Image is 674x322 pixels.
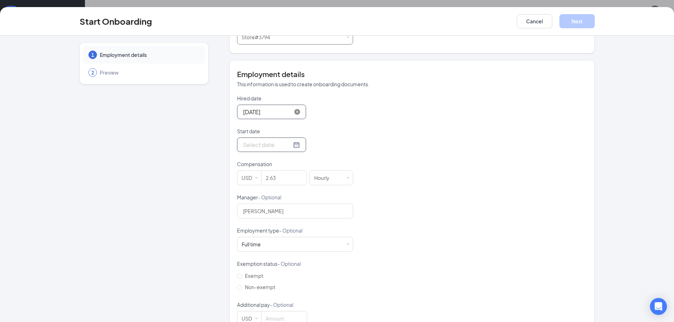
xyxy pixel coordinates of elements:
p: Exemption status [237,260,353,267]
span: close-circle [294,109,300,115]
h4: Employment details [237,69,587,79]
p: Start date [237,128,353,135]
p: Compensation [237,160,353,168]
div: [object Object] [242,241,266,248]
span: Store#3794 [242,34,270,40]
div: Open Intercom Messenger [650,298,667,315]
h3: Start Onboarding [80,15,152,27]
p: Additional pay [237,301,353,308]
input: Aug 21, 2025 [243,107,292,116]
button: Next [559,14,595,28]
p: This information is used to create onboarding documents. [237,81,587,88]
input: Select date [243,140,292,149]
p: Employment type [237,227,353,234]
span: 2 [91,69,94,76]
p: Manager [237,194,353,201]
span: - Optional [277,260,301,267]
span: Exempt [242,273,266,279]
span: 1 [91,51,94,58]
div: USD [242,171,257,185]
span: - Optional [279,227,303,234]
span: - Optional [270,301,293,308]
span: Preview [100,69,198,76]
div: Full time [242,241,261,248]
button: Cancel [517,14,552,28]
span: close-circle [292,107,300,116]
p: Hired date [237,95,353,102]
input: Amount [261,171,306,185]
div: [object Object] [242,30,275,44]
span: - Optional [258,194,281,200]
input: Manager name [237,204,353,218]
div: Hourly [314,171,334,185]
span: Employment details [100,51,198,58]
span: Non-exempt [242,284,278,290]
